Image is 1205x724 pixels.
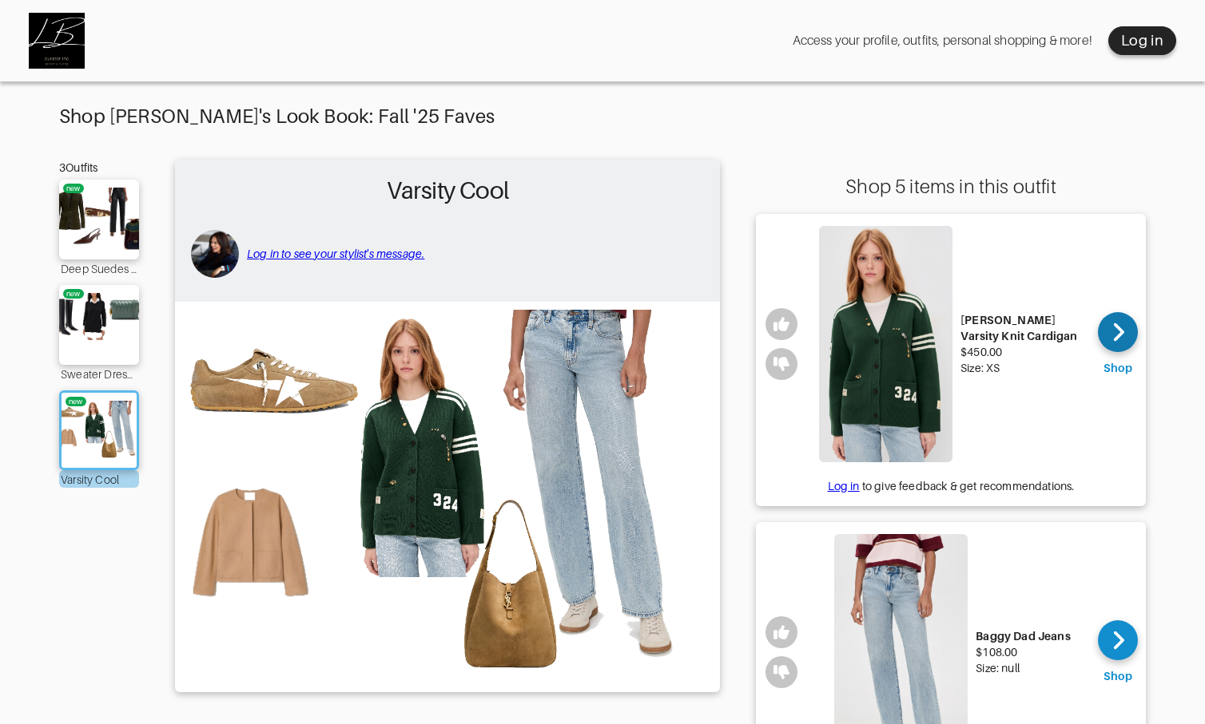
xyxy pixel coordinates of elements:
[960,360,1086,376] div: Size: XS
[1104,360,1132,376] div: Shop
[54,293,145,357] img: Outfit Sweater Dresses
[756,478,1146,494] div: to give feedback & get recommendations.
[59,259,139,277] div: Deep Suedes & Leathers
[59,105,1146,128] div: Shop [PERSON_NAME]'s Look Book: Fall '25 Faves
[1121,31,1163,50] div: Log in
[1098,620,1138,684] a: Shop
[960,344,1086,360] div: $450.00
[1108,26,1176,55] button: Log in
[976,644,1071,660] div: $108.00
[247,247,424,260] a: Log in to see your stylist's message.
[1104,668,1132,684] div: Shop
[960,312,1086,344] div: [PERSON_NAME] Varsity Knit Cardigan
[29,13,85,69] img: Curator Inc logo
[59,365,139,382] div: Sweater Dresses
[59,470,139,488] div: Varsity Cool
[976,628,1071,644] div: Baggy Dad Jeans
[66,184,81,193] div: new
[66,289,81,299] div: new
[69,397,83,406] div: new
[756,176,1146,198] div: Shop 5 items in this outfit
[828,480,860,493] a: Log in
[1098,312,1138,376] a: Shop
[57,401,141,460] img: Outfit Varsity Cool
[183,310,712,682] img: Outfit Varsity Cool
[819,226,952,462] img: Arther Varsity Knit Cardigan
[54,188,145,251] img: Outfit Deep Suedes & Leathers
[976,660,1071,676] div: Size: null
[793,33,1092,49] div: Access your profile, outfits, personal shopping & more!
[191,230,239,278] img: avatar
[183,168,712,214] h2: Varsity Cool
[59,160,139,176] div: 3 Outfits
